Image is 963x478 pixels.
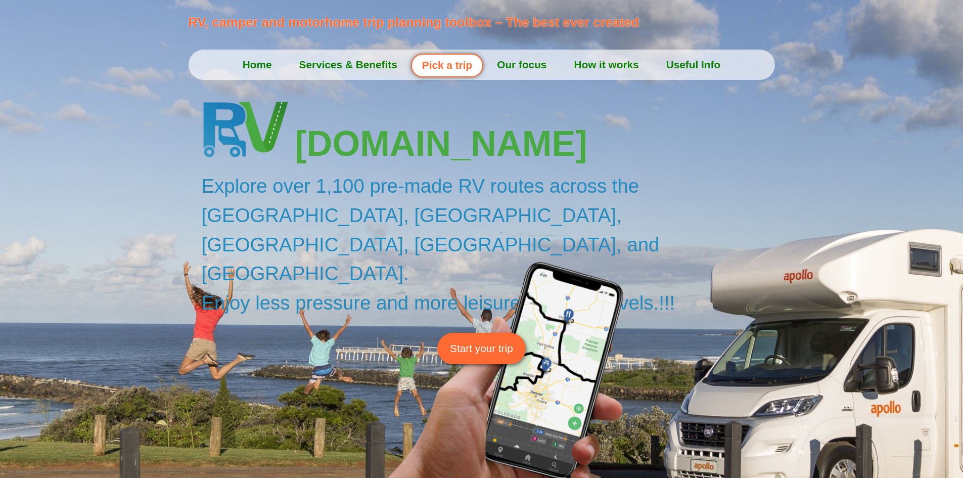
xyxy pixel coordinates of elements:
a: Services & Benefits [286,52,411,77]
h3: [DOMAIN_NAME] [295,126,779,161]
a: Useful Info [653,52,734,77]
a: Home [229,52,286,77]
h2: Explore over 1,100 pre-made RV routes across the [GEOGRAPHIC_DATA], [GEOGRAPHIC_DATA], [GEOGRAPHI... [202,171,780,317]
a: Start your trip [437,333,526,364]
a: Pick a trip [411,54,483,77]
nav: Menu [189,52,775,77]
span: Start your trip [450,340,513,356]
a: Our focus [483,52,560,77]
a: How it works [560,52,652,77]
p: RV, camper and motorhome trip planning toolbox – The best ever created [189,13,781,32]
